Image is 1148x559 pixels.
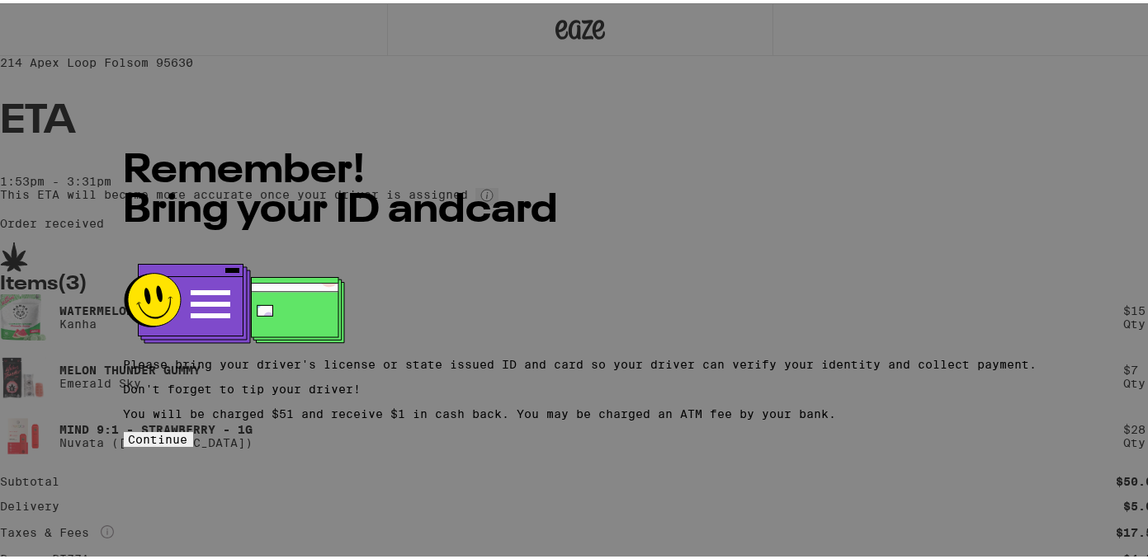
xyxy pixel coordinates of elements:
p: Please bring your driver's license or state issued ID and card so your driver can verify your ide... [124,355,1037,368]
button: Continue [124,429,193,444]
p: Don't forget to tip your driver! [124,379,1037,392]
span: Remember! Bring your ID and card [124,148,559,228]
p: You will be charged $51 and receive $1 in cash back. You may be charged an ATM fee by your bank. [124,404,1037,417]
span: Continue [129,430,188,443]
